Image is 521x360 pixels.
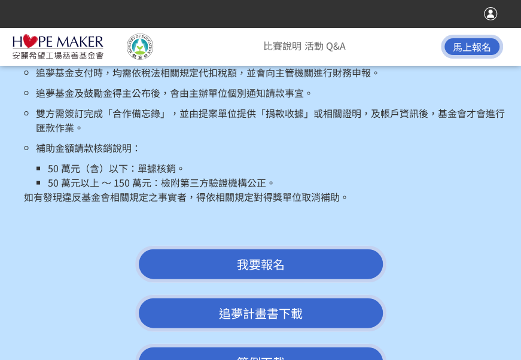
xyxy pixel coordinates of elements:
li: 50 萬元以上 ～ 150 萬元：檢附第三方驗證機構公正。 [48,175,509,189]
img: 教育部國民及學前教育署 [110,33,170,60]
p: 補助金額請款核銷說明： [36,140,509,154]
p: 雙方需簽訂完成「合作備忘錄」，並由提案單位提供「捐款收據」或相關證明，及帳戶資訊後，基金會才會進行匯款作業。 [36,105,509,134]
p: 如有發現違反基金會相關規定之事實者，得依相關規定對得獎單位取消補助。 [24,189,509,203]
span: 馬上報名 [453,39,491,54]
a: 比賽說明 [263,38,301,53]
img: 2025「小夢想．大志氣」追夢計畫 [12,33,104,60]
a: 活動 Q&A [304,38,346,53]
button: 我要報名 [135,245,386,282]
li: 50 萬元（含）以下：單據核銷。 [48,160,509,175]
button: 馬上報名 [441,35,503,59]
a: 追夢計畫書下載 [135,294,386,331]
p: 追夢基金支付時，均需依稅法相關規定代扣稅額，並會向主管機關進行財務申報。 [36,65,509,79]
span: 我要報名 [237,255,285,272]
p: 追夢基金及鼓勵金得主公布後，會由主辦單位個別通知請款事宜。 [36,85,509,99]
